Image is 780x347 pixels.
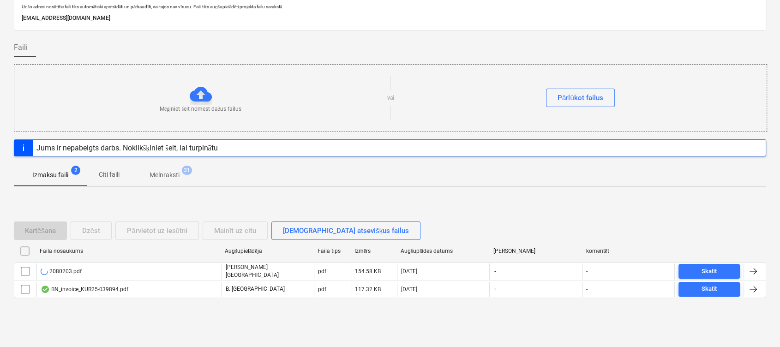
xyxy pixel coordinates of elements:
[318,268,326,275] div: pdf
[40,248,217,254] div: Faila nosaukums
[226,285,285,293] p: B. [GEOGRAPHIC_DATA]
[318,286,326,293] div: pdf
[586,248,671,255] div: komentēt
[226,263,310,279] p: [PERSON_NAME][GEOGRAPHIC_DATA]
[14,42,28,53] span: Faili
[150,170,180,180] p: Melnraksti
[702,284,717,294] div: Skatīt
[586,268,588,275] div: -
[71,166,80,175] span: 2
[678,264,740,279] button: Skatīt
[36,144,218,152] div: Jums ir nepabeigts darbs. Noklikšķiniet šeit, lai turpinātu
[387,94,394,102] p: vai
[401,286,417,293] div: [DATE]
[702,266,717,277] div: Skatīt
[22,4,758,10] p: Uz šo adresi nosūtītie faili tiks automātiski apstrādāti un pārbaudīti, vai tajos nav vīrusu. Fai...
[160,105,241,113] p: Mēģiniet šeit nomest dažus failus
[354,248,393,255] div: Izmērs
[678,282,740,297] button: Skatīt
[586,286,588,293] div: -
[14,64,767,132] div: Mēģiniet šeit nomest dažus failusvaiPārlūkot failus
[493,268,497,275] span: -
[283,225,409,237] div: [DEMOGRAPHIC_DATA] atsevišķus failus
[355,286,381,293] div: 117.32 KB
[546,89,615,107] button: Pārlūkot failus
[401,248,486,255] div: Augšuplādes datums
[32,170,68,180] p: Izmaksu faili
[558,92,603,104] div: Pārlūkot failus
[41,286,128,293] div: BN_invoice_KUR25-039894.pdf
[318,248,347,254] div: Faila tips
[41,286,50,293] div: OCR pabeigts
[41,268,48,275] div: Notiek OCR
[355,268,381,275] div: 154.58 KB
[271,221,420,240] button: [DEMOGRAPHIC_DATA] atsevišķus failus
[225,248,310,255] div: Augšupielādēja
[98,170,120,179] p: Citi faili
[41,268,82,275] div: 2080203.pdf
[493,248,579,254] div: [PERSON_NAME]
[22,13,758,23] p: [EMAIL_ADDRESS][DOMAIN_NAME]
[401,268,417,275] div: [DATE]
[493,285,497,293] span: -
[182,166,192,175] span: 31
